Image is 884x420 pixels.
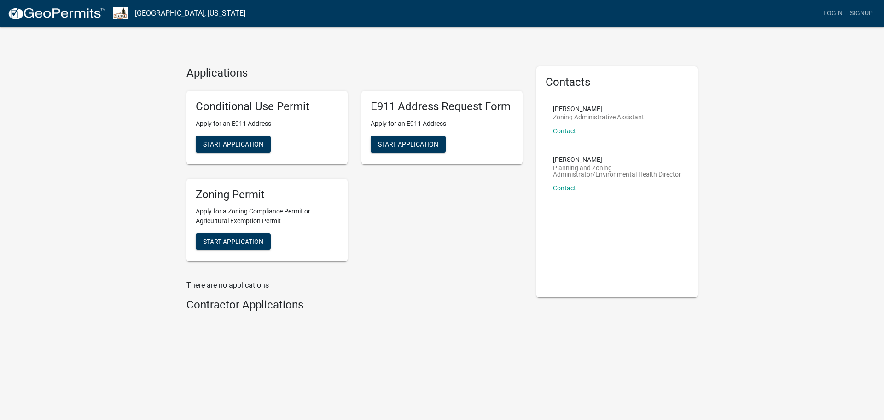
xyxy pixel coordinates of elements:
[553,184,576,192] a: Contact
[196,119,338,129] p: Apply for an E911 Address
[196,136,271,153] button: Start Application
[186,66,523,269] wm-workflow-list-section: Applications
[846,5,877,22] a: Signup
[553,127,576,135] a: Contact
[553,156,681,163] p: [PERSON_NAME]
[196,233,271,250] button: Start Application
[196,188,338,201] h5: Zoning Permit
[553,114,644,120] p: Zoning Administrative Assistant
[820,5,846,22] a: Login
[371,119,513,129] p: Apply for an E911 Address
[553,165,681,177] p: Planning and Zoning Administrator/Environmental Health Director
[196,100,338,113] h5: Conditional Use Permit
[135,6,245,21] a: [GEOGRAPHIC_DATA], [US_STATE]
[371,100,513,113] h5: E911 Address Request Form
[113,7,128,19] img: Sioux County, Iowa
[196,207,338,226] p: Apply for a Zoning Compliance Permit or Agricultural Exemption Permit
[546,76,688,89] h5: Contacts
[203,238,263,245] span: Start Application
[378,140,438,148] span: Start Application
[186,298,523,312] h4: Contractor Applications
[203,140,263,148] span: Start Application
[186,66,523,80] h4: Applications
[186,298,523,315] wm-workflow-list-section: Contractor Applications
[371,136,446,153] button: Start Application
[186,280,523,291] p: There are no applications
[553,106,644,112] p: [PERSON_NAME]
